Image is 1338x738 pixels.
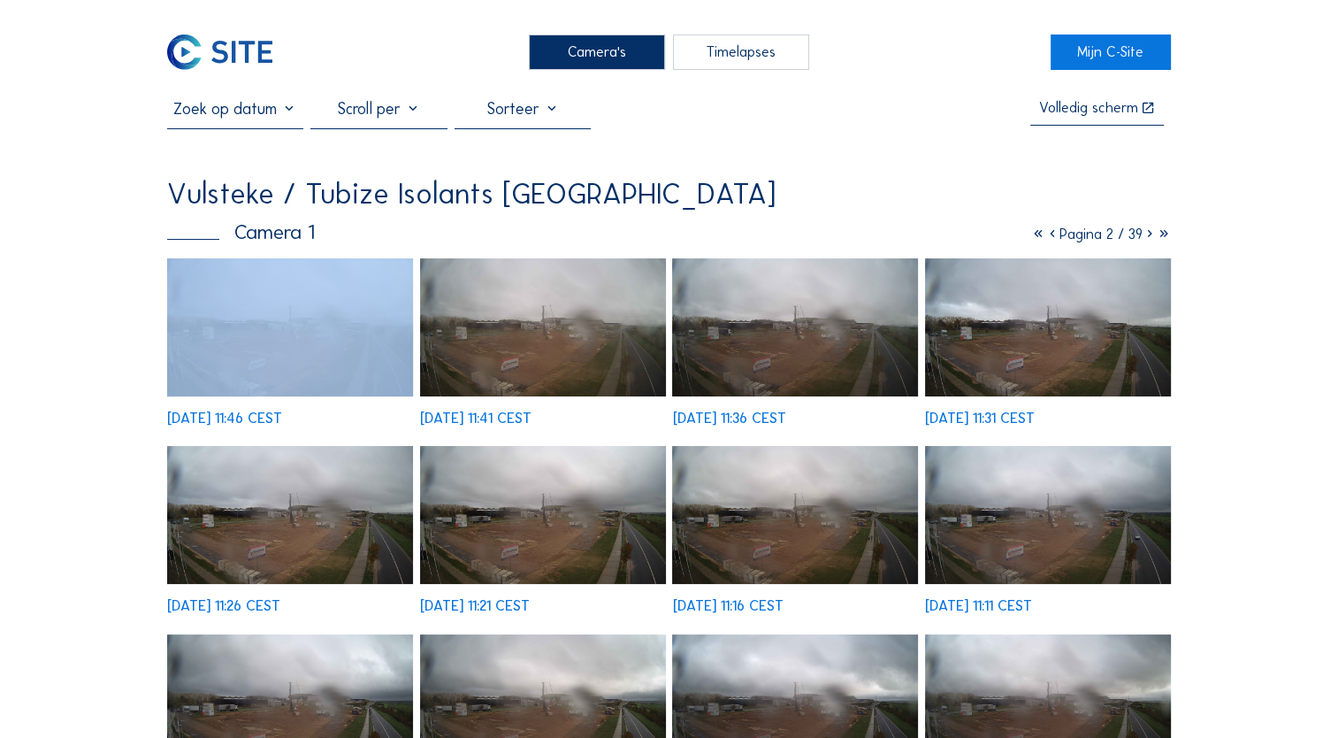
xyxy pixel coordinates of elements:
[673,35,809,70] div: Timelapses
[925,599,1032,613] div: [DATE] 11:11 CEST
[925,258,1171,396] img: image_53768135
[672,446,918,584] img: image_53767702
[672,599,783,613] div: [DATE] 11:16 CEST
[167,411,282,426] div: [DATE] 11:46 CEST
[167,35,272,70] img: C-SITE Logo
[167,180,776,209] div: Vulsteke / Tubize Isolants [GEOGRAPHIC_DATA]
[925,446,1171,584] img: image_53767556
[672,411,785,426] div: [DATE] 11:36 CEST
[925,411,1035,426] div: [DATE] 11:31 CEST
[672,258,918,396] img: image_53768274
[167,446,413,584] img: image_53767993
[529,35,665,70] div: Camera's
[1051,35,1171,70] a: Mijn C-Site
[420,599,530,613] div: [DATE] 11:21 CEST
[420,446,666,584] img: image_53767854
[167,258,413,396] img: image_53768564
[167,99,303,119] input: Zoek op datum 󰅀
[1059,226,1143,242] span: Pagina 2 / 39
[167,599,280,613] div: [DATE] 11:26 CEST
[420,411,531,426] div: [DATE] 11:41 CEST
[167,35,287,70] a: C-SITE Logo
[1039,101,1138,116] div: Volledig scherm
[420,258,666,396] img: image_53768419
[167,222,315,242] div: Camera 1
